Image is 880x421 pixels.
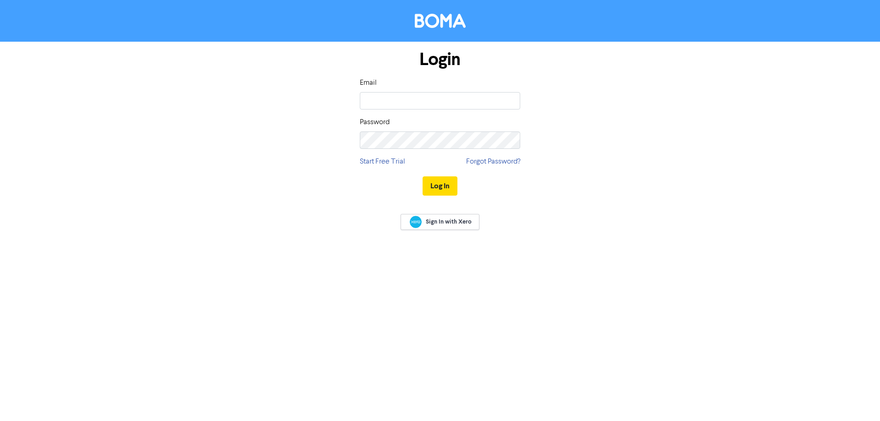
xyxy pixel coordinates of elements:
[415,14,466,28] img: BOMA Logo
[360,77,377,88] label: Email
[466,156,520,167] a: Forgot Password?
[423,176,457,196] button: Log In
[360,117,390,128] label: Password
[360,156,405,167] a: Start Free Trial
[401,214,479,230] a: Sign In with Xero
[360,49,520,70] h1: Login
[834,377,880,421] iframe: Chat Widget
[410,216,422,228] img: Xero logo
[426,218,472,226] span: Sign In with Xero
